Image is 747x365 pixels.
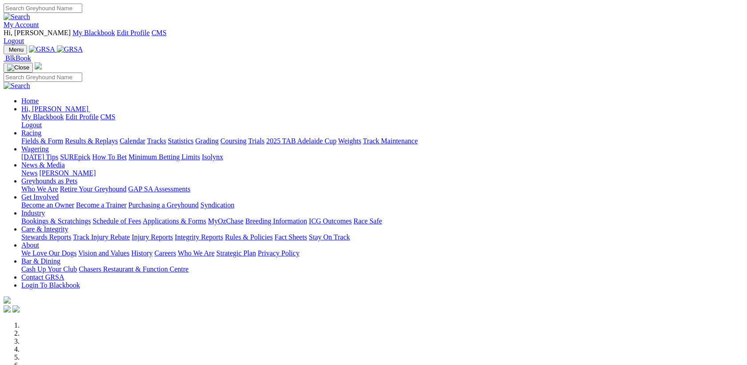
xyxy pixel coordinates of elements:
[21,105,88,113] span: Hi, [PERSON_NAME]
[196,137,219,145] a: Grading
[35,62,42,69] img: logo-grsa-white.png
[21,153,743,161] div: Wagering
[60,153,90,161] a: SUREpick
[4,4,82,13] input: Search
[21,185,743,193] div: Greyhounds as Pets
[4,45,27,54] button: Toggle navigation
[21,137,743,145] div: Racing
[21,265,77,273] a: Cash Up Your Club
[147,137,166,145] a: Tracks
[4,37,24,45] a: Logout
[120,137,145,145] a: Calendar
[178,249,215,257] a: Who We Are
[225,233,273,241] a: Rules & Policies
[21,257,60,265] a: Bar & Dining
[9,46,24,53] span: Menu
[29,45,55,53] img: GRSA
[21,233,743,241] div: Care & Integrity
[21,201,743,209] div: Get Involved
[220,137,247,145] a: Coursing
[4,296,11,304] img: logo-grsa-white.png
[21,169,37,177] a: News
[309,233,350,241] a: Stay On Track
[21,209,45,217] a: Industry
[21,201,74,209] a: Become an Owner
[4,21,39,28] a: My Account
[92,217,141,225] a: Schedule of Fees
[309,217,352,225] a: ICG Outcomes
[248,137,264,145] a: Trials
[4,63,33,73] button: Toggle navigation
[21,177,77,185] a: Greyhounds as Pets
[21,105,90,113] a: Hi, [PERSON_NAME]
[60,185,127,193] a: Retire Your Greyhound
[21,137,63,145] a: Fields & Form
[258,249,300,257] a: Privacy Policy
[21,249,743,257] div: About
[128,201,199,209] a: Purchasing a Greyhound
[21,233,71,241] a: Stewards Reports
[21,225,68,233] a: Care & Integrity
[275,233,307,241] a: Fact Sheets
[21,273,64,281] a: Contact GRSA
[21,241,39,249] a: About
[21,169,743,177] div: News & Media
[128,153,200,161] a: Minimum Betting Limits
[208,217,244,225] a: MyOzChase
[76,201,127,209] a: Become a Trainer
[92,153,127,161] a: How To Bet
[202,153,223,161] a: Isolynx
[21,161,65,169] a: News & Media
[4,82,30,90] img: Search
[66,113,99,121] a: Edit Profile
[57,45,83,53] img: GRSA
[21,217,743,225] div: Industry
[21,217,91,225] a: Bookings & Scratchings
[143,217,206,225] a: Applications & Forms
[175,233,223,241] a: Integrity Reports
[245,217,307,225] a: Breeding Information
[131,249,152,257] a: History
[100,113,116,121] a: CMS
[200,201,234,209] a: Syndication
[152,29,167,36] a: CMS
[79,265,188,273] a: Chasers Restaurant & Function Centre
[21,113,64,121] a: My Blackbook
[21,129,41,137] a: Racing
[4,54,31,62] a: BlkBook
[338,137,361,145] a: Weights
[128,185,191,193] a: GAP SA Assessments
[7,64,29,71] img: Close
[353,217,382,225] a: Race Safe
[21,153,58,161] a: [DATE] Tips
[266,137,336,145] a: 2025 TAB Adelaide Cup
[21,249,76,257] a: We Love Our Dogs
[117,29,150,36] a: Edit Profile
[21,121,42,129] a: Logout
[72,29,115,36] a: My Blackbook
[39,169,96,177] a: [PERSON_NAME]
[21,185,58,193] a: Who We Are
[21,281,80,289] a: Login To Blackbook
[363,137,418,145] a: Track Maintenance
[4,29,743,45] div: My Account
[4,29,71,36] span: Hi, [PERSON_NAME]
[5,54,31,62] span: BlkBook
[21,97,39,105] a: Home
[65,137,118,145] a: Results & Replays
[78,249,129,257] a: Vision and Values
[216,249,256,257] a: Strategic Plan
[4,13,30,21] img: Search
[12,305,20,312] img: twitter.svg
[21,145,49,153] a: Wagering
[168,137,194,145] a: Statistics
[4,73,82,82] input: Search
[73,233,130,241] a: Track Injury Rebate
[132,233,173,241] a: Injury Reports
[21,193,59,201] a: Get Involved
[4,305,11,312] img: facebook.svg
[21,265,743,273] div: Bar & Dining
[154,249,176,257] a: Careers
[21,113,743,129] div: Hi, [PERSON_NAME]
